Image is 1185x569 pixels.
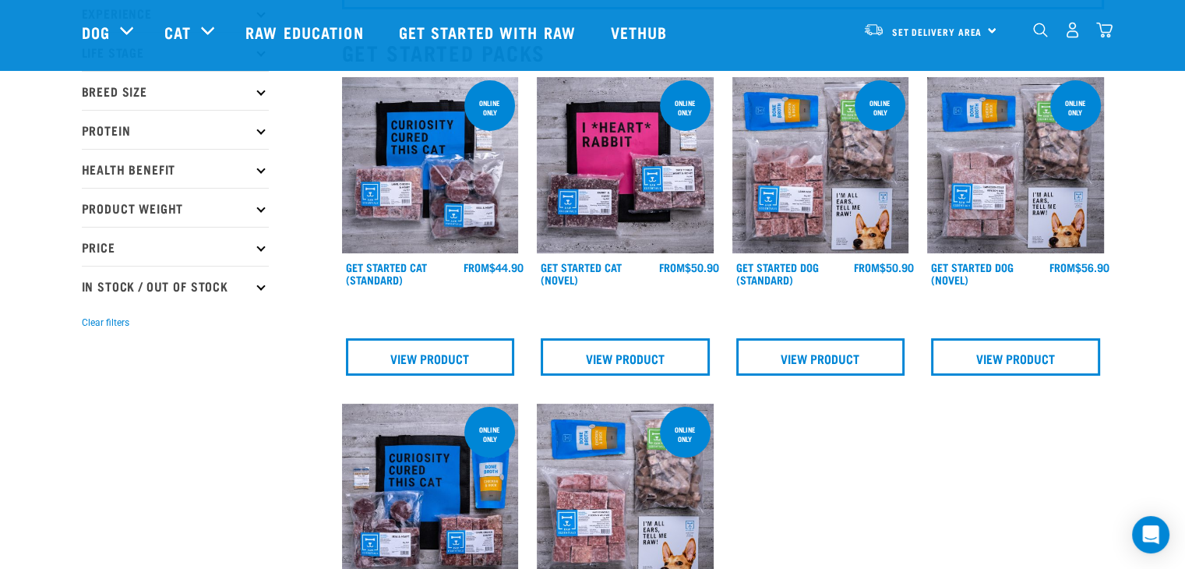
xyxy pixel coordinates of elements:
p: Breed Size [82,71,269,110]
div: $50.90 [659,261,719,274]
a: View Product [541,338,710,376]
img: NSP Dog Standard Update [732,77,909,254]
span: FROM [464,264,489,270]
img: user.png [1064,22,1081,38]
img: home-icon@2x.png [1096,22,1113,38]
img: van-moving.png [863,23,884,37]
div: online only [660,418,711,451]
div: online only [1050,91,1101,124]
span: FROM [854,264,880,270]
img: Assortment Of Raw Essential Products For Cats Including, Blue And Black Tote Bag With "Curiosity ... [342,77,519,254]
a: Get Started Dog (Novel) [931,264,1014,282]
div: online only [660,91,711,124]
a: View Product [346,338,515,376]
span: FROM [1049,264,1075,270]
p: Protein [82,110,269,149]
div: online only [855,91,905,124]
button: Clear filters [82,316,129,330]
div: online only [464,418,515,451]
div: $56.90 [1049,261,1109,274]
img: Assortment Of Raw Essential Products For Cats Including, Pink And Black Tote Bag With "I *Heart* ... [537,77,714,254]
a: Raw Education [230,1,383,63]
img: home-icon-1@2x.png [1033,23,1048,37]
a: Get Started Dog (Standard) [736,264,819,282]
a: Get started with Raw [383,1,595,63]
a: Get Started Cat (Novel) [541,264,622,282]
div: $44.90 [464,261,524,274]
img: NSP Dog Novel Update [927,77,1104,254]
a: Cat [164,20,191,44]
a: Vethub [595,1,687,63]
span: Set Delivery Area [892,29,982,34]
p: Price [82,227,269,266]
span: FROM [659,264,685,270]
a: View Product [931,338,1100,376]
p: Product Weight [82,188,269,227]
a: View Product [736,338,905,376]
p: Health Benefit [82,149,269,188]
a: Get Started Cat (Standard) [346,264,427,282]
div: online only [464,91,515,124]
div: $50.90 [854,261,914,274]
p: In Stock / Out Of Stock [82,266,269,305]
a: Dog [82,20,110,44]
div: Open Intercom Messenger [1132,516,1169,553]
